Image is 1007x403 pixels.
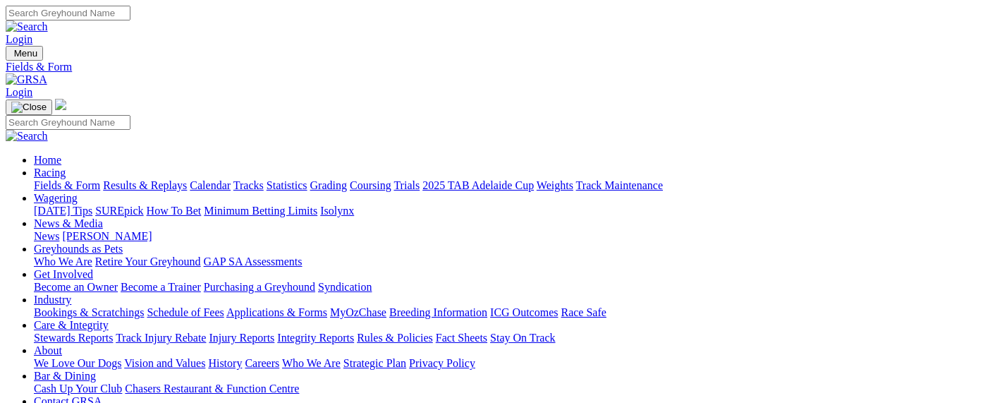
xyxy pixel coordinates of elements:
a: Track Injury Rebate [116,332,206,344]
div: About [34,357,1001,370]
a: Chasers Restaurant & Function Centre [125,383,299,395]
a: MyOzChase [330,306,386,318]
a: Get Involved [34,268,93,280]
a: Bookings & Scratchings [34,306,144,318]
a: About [34,344,62,356]
a: Schedule of Fees [147,306,224,318]
a: History [208,357,242,369]
img: GRSA [6,73,47,86]
div: Racing [34,179,1001,192]
a: News [34,230,59,242]
input: Search [6,6,130,20]
a: Minimum Betting Limits [204,205,317,217]
button: Toggle navigation [6,100,52,115]
span: Menu [14,48,37,59]
a: We Love Our Dogs [34,357,121,369]
a: Stewards Reports [34,332,113,344]
a: [PERSON_NAME] [62,230,152,242]
a: Become a Trainer [121,281,201,293]
a: Coursing [350,179,391,191]
img: Search [6,130,48,143]
a: Retire Your Greyhound [95,255,201,267]
a: Tracks [233,179,264,191]
div: Care & Integrity [34,332,1001,344]
a: Purchasing a Greyhound [204,281,315,293]
img: Close [11,102,47,113]
a: Statistics [267,179,307,191]
button: Toggle navigation [6,46,43,61]
a: Who We Are [34,255,92,267]
div: News & Media [34,230,1001,243]
a: News & Media [34,217,103,229]
a: ICG Outcomes [490,306,558,318]
img: logo-grsa-white.png [55,99,66,110]
a: How To Bet [147,205,202,217]
a: Fields & Form [34,179,100,191]
img: Search [6,20,48,33]
a: Fact Sheets [436,332,487,344]
a: Careers [245,357,279,369]
a: Track Maintenance [576,179,663,191]
a: 2025 TAB Adelaide Cup [422,179,534,191]
a: Bar & Dining [34,370,96,382]
a: Results & Replays [103,179,187,191]
a: Industry [34,294,71,306]
a: Breeding Information [389,306,487,318]
a: Syndication [318,281,372,293]
a: Home [34,154,61,166]
a: Applications & Forms [226,306,327,318]
a: Become an Owner [34,281,118,293]
input: Search [6,115,130,130]
a: Grading [310,179,347,191]
div: Bar & Dining [34,383,1001,395]
a: Rules & Policies [357,332,433,344]
div: Industry [34,306,1001,319]
a: Stay On Track [490,332,555,344]
a: Calendar [190,179,231,191]
a: Race Safe [561,306,606,318]
a: Privacy Policy [409,357,475,369]
a: SUREpick [95,205,143,217]
a: Care & Integrity [34,319,109,331]
a: Injury Reports [209,332,274,344]
a: [DATE] Tips [34,205,92,217]
a: Login [6,86,32,98]
div: Greyhounds as Pets [34,255,1001,268]
a: Isolynx [320,205,354,217]
a: Strategic Plan [343,357,406,369]
a: Cash Up Your Club [34,383,122,395]
a: Wagering [34,192,78,204]
div: Wagering [34,205,1001,217]
a: GAP SA Assessments [204,255,303,267]
a: Login [6,33,32,45]
div: Get Involved [34,281,1001,294]
a: Integrity Reports [277,332,354,344]
a: Racing [34,167,66,179]
a: Vision and Values [124,357,205,369]
a: Weights [537,179,573,191]
a: Fields & Form [6,61,1001,73]
a: Trials [393,179,420,191]
a: Greyhounds as Pets [34,243,123,255]
a: Who We Are [282,357,341,369]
